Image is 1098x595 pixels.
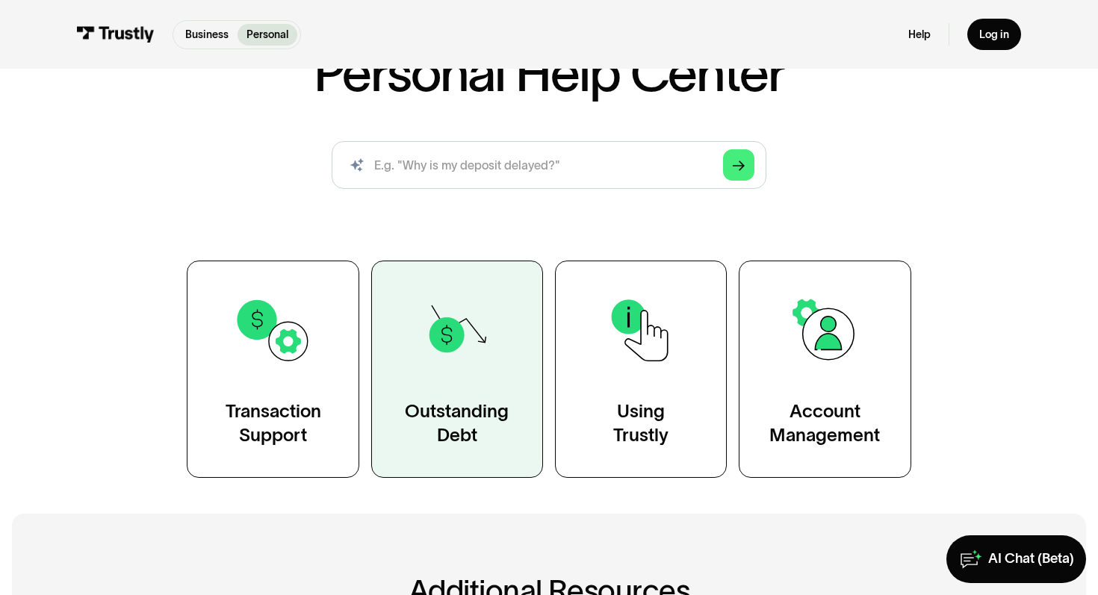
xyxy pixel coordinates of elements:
[332,141,766,189] input: search
[332,141,766,189] form: Search
[739,261,911,478] a: AccountManagement
[77,26,155,43] img: Trustly Logo
[908,28,931,41] a: Help
[555,261,727,478] a: UsingTrustly
[405,399,509,447] div: Outstanding Debt
[967,19,1021,50] a: Log in
[185,27,229,43] p: Business
[246,27,288,43] p: Personal
[946,535,1086,583] a: AI Chat (Beta)
[988,550,1074,567] div: AI Chat (Beta)
[769,399,880,447] div: Account Management
[979,28,1009,41] div: Log in
[238,24,297,46] a: Personal
[176,24,238,46] a: Business
[371,261,543,478] a: OutstandingDebt
[226,399,321,447] div: Transaction Support
[314,46,784,99] h1: Personal Help Center
[187,261,359,478] a: TransactionSupport
[613,399,669,447] div: Using Trustly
